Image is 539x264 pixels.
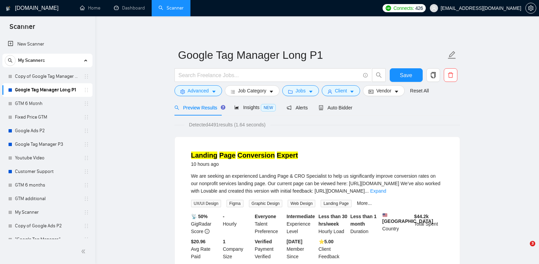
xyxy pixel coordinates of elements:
[390,68,423,82] button: Save
[234,105,239,110] span: area-chart
[444,72,457,78] span: delete
[414,214,429,219] b: $ 44.2k
[84,182,89,188] span: holder
[15,70,80,83] a: Copy of Google Tag Manager Long P1
[191,152,218,159] mark: Landing
[180,89,185,94] span: setting
[80,5,100,11] a: homeHome
[350,89,354,94] span: caret-down
[238,87,266,94] span: Job Category
[226,200,243,207] span: Figma
[400,71,412,80] span: Save
[253,238,285,260] div: Payment Verified
[394,89,399,94] span: caret-down
[190,213,222,235] div: GigRadar Score
[319,105,323,110] span: robot
[84,155,89,161] span: holder
[84,237,89,242] span: holder
[410,87,429,94] a: Reset All
[322,85,360,96] button: userClientcaret-down
[179,71,360,80] input: Search Freelance Jobs...
[444,68,457,82] button: delete
[282,85,319,96] button: folderJobscaret-down
[287,105,291,110] span: notification
[5,58,15,63] span: search
[4,22,40,36] span: Scanner
[288,200,315,207] span: Web Design
[15,178,80,192] a: GTM 6 months
[84,87,89,93] span: holder
[84,223,89,229] span: holder
[191,160,298,168] div: 10 hours ago
[15,110,80,124] a: Fixed Price GTM
[221,238,253,260] div: Company Size
[319,214,348,227] b: Less than 30 hrs/week
[212,89,216,94] span: caret-down
[190,238,222,260] div: Avg Rate Paid
[205,229,209,234] span: info-circle
[84,115,89,120] span: holder
[184,121,270,128] span: Detected 4491 results (1.64 seconds)
[234,105,276,110] span: Insights
[84,142,89,147] span: holder
[530,241,535,246] span: 3
[372,68,386,82] button: search
[516,241,532,257] iframe: Intercom live chat
[174,105,179,110] span: search
[317,213,349,235] div: Hourly Load
[178,47,446,64] input: Scanner name...
[84,74,89,79] span: holder
[285,213,317,235] div: Experience Level
[221,213,253,235] div: Hourly
[84,101,89,106] span: holder
[308,89,313,94] span: caret-down
[81,248,88,255] span: double-left
[15,151,80,165] a: Youtube Video
[288,89,293,94] span: folder
[381,213,413,235] div: Country
[18,54,45,67] span: My Scanners
[287,105,308,110] span: Alerts
[15,83,80,97] a: Google Tag Manager Long P1
[220,104,226,110] div: Tooltip anchor
[225,85,280,96] button: barsJob Categorycaret-down
[432,6,436,11] span: user
[2,37,92,51] li: New Scanner
[255,214,276,219] b: Everyone
[525,5,536,11] a: setting
[317,238,349,260] div: Client Feedback
[349,213,381,235] div: Duration
[223,239,225,244] b: 1
[174,85,222,96] button: settingAdvancedcaret-down
[393,4,414,12] span: Connects:
[15,219,80,233] a: Copy of Google Ads P2
[84,128,89,134] span: holder
[426,68,440,82] button: copy
[174,105,223,110] span: Preview Results
[372,72,385,78] span: search
[191,200,221,207] span: UX/UI Design
[285,238,317,260] div: Member Since
[413,213,445,235] div: Total Spent
[269,89,274,94] span: caret-down
[237,152,275,159] mark: Conversion
[5,55,16,66] button: search
[370,188,386,194] a: Expand
[327,89,332,94] span: user
[319,239,334,244] b: ⭐️ 5.00
[84,210,89,215] span: holder
[191,173,441,194] span: We are seeking an experienced Landing Page & CRO Specialist to help us significantly improve conv...
[335,87,347,94] span: Client
[255,239,272,244] b: Verified
[253,213,285,235] div: Talent Preference
[249,200,283,207] span: Graphic Design
[15,192,80,206] a: GTM additional
[383,213,387,217] img: 🇺🇸
[191,239,206,244] b: $20.96
[287,214,315,219] b: Intermediate
[363,85,404,96] button: idcardVendorcaret-down
[415,4,423,12] span: 426
[296,87,306,94] span: Jobs
[8,37,87,51] a: New Scanner
[15,97,80,110] a: GTM 6 Motnh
